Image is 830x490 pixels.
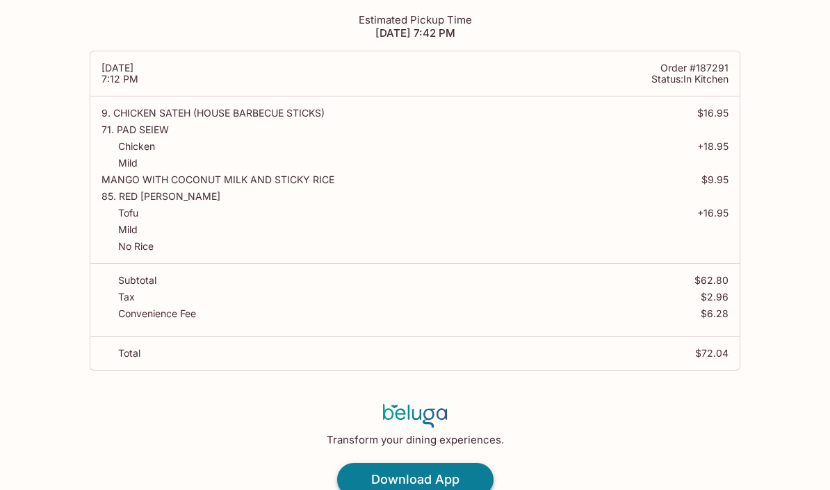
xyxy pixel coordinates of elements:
p: MANGO WITH COCONUT MILK AND STICKY RICE [101,174,701,185]
p: Estimated Pickup Time [81,13,749,26]
p: Mild [118,224,138,235]
p: Mild [118,158,138,169]
p: $6.28 [701,308,729,319]
p: Tofu [118,208,138,219]
p: Order # 187291 [415,62,729,74]
p: Total [118,348,140,359]
p: [DATE] 7:42 PM [81,26,749,40]
p: $2.96 [701,292,729,303]
p: 7:12 PM [101,74,415,85]
p: Subtotal [118,275,156,286]
p: Transform your dining experiences. [81,433,749,446]
p: No Rice [118,241,154,252]
p: Tax [118,292,135,303]
h4: Download App [371,472,459,487]
p: Status: In Kitchen [415,74,729,85]
p: 9. CHICKEN SATEH (HOUSE BARBECUE STICKS) [101,108,697,119]
p: $62.80 [694,275,729,286]
p: $16.95 [697,108,729,119]
p: 71. PAD SEIEW [101,124,729,135]
p: Chicken [118,141,155,152]
p: $9.95 [701,174,729,185]
p: $72.04 [695,348,729,359]
p: [DATE] [101,62,415,74]
p: 85. RED [PERSON_NAME] [101,191,729,202]
p: Convenience Fee [118,308,196,319]
img: Beluga [383,404,448,428]
p: +18.95 [697,141,729,152]
p: +16.95 [697,208,729,219]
